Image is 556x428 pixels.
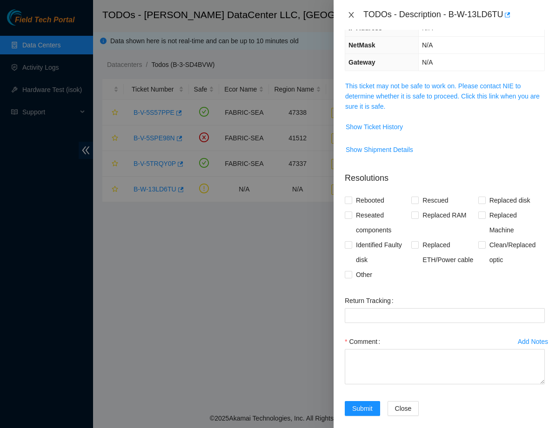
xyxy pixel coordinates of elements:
span: N/A [422,59,433,66]
span: Close [395,403,412,414]
input: Return Tracking [345,308,545,323]
div: TODOs - Description - B-W-13LD6TU [363,7,545,22]
textarea: Comment [345,349,545,384]
button: Show Ticket History [345,119,403,134]
div: Add Notes [518,338,548,345]
p: Resolutions [345,165,545,184]
span: Show Shipment Details [346,145,413,155]
button: Show Shipment Details [345,142,414,157]
button: Add Notes [517,334,549,349]
span: Clean/Replaced optic [486,237,545,267]
span: NetMask [348,41,375,49]
span: Reseated components [352,208,411,237]
a: This ticket may not be safe to work on. Please contact NIE to determine whether it is safe to pro... [345,82,540,110]
span: Replaced ETH/Power cable [419,237,478,267]
span: Rebooted [352,193,388,208]
span: Rescued [419,193,452,208]
span: Gateway [348,59,375,66]
button: Close [345,11,358,20]
span: close [348,11,355,19]
span: Show Ticket History [346,122,403,132]
span: Submit [352,403,373,414]
button: Close [388,401,419,416]
span: N/A [422,41,433,49]
span: Replaced disk [486,193,534,208]
label: Comment [345,334,384,349]
label: Return Tracking [345,293,397,308]
span: Replaced RAM [419,208,470,223]
span: Identified Faulty disk [352,237,411,267]
span: Other [352,267,376,282]
button: Submit [345,401,380,416]
span: Replaced Machine [486,208,545,237]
